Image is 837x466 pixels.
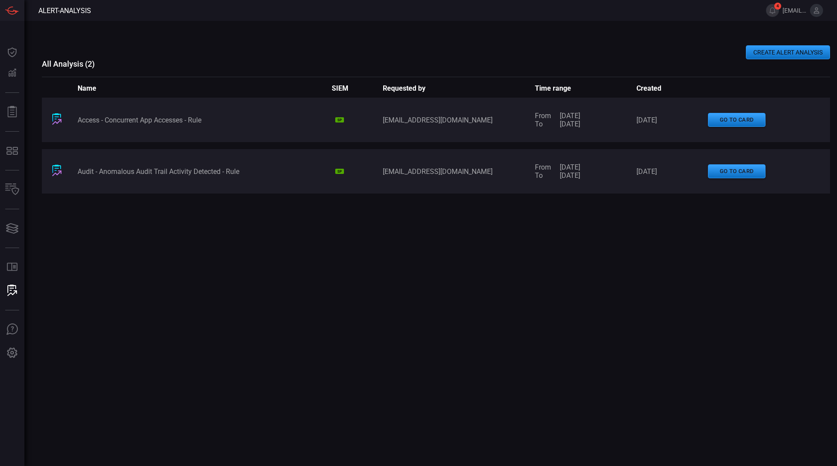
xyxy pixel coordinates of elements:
[708,113,766,127] button: go to card
[636,84,708,92] span: Created
[560,112,580,120] span: [DATE]
[2,343,23,364] button: Preferences
[78,116,332,124] div: Access - Concurrent App Accesses - Rule
[2,42,23,63] button: Dashboard
[535,163,551,171] span: From
[560,163,580,171] span: [DATE]
[2,257,23,278] button: Rule Catalog
[383,167,535,176] span: [EMAIL_ADDRESS][DOMAIN_NAME]
[560,171,580,180] span: [DATE]
[783,7,806,14] span: [EMAIL_ADDRESS][DOMAIN_NAME]
[636,167,708,176] span: [DATE]
[335,169,344,174] div: SP
[535,120,551,128] span: To
[383,116,535,124] span: [EMAIL_ADDRESS][DOMAIN_NAME]
[38,7,91,15] span: Alert-analysis
[746,45,830,59] button: CREATE ALERT ANALYSIS
[78,167,332,176] div: Audit - Anomalous Audit Trail Activity Detected - Rule
[42,59,830,68] h3: All Analysis ( 2 )
[2,319,23,340] button: Ask Us A Question
[78,84,332,92] span: Name
[335,117,344,122] div: SP
[383,84,535,92] span: Requested by
[535,84,636,92] span: Time range
[2,63,23,84] button: Detections
[2,140,23,161] button: MITRE - Detection Posture
[766,4,779,17] button: 4
[2,218,23,239] button: Cards
[535,171,551,180] span: To
[2,179,23,200] button: Inventory
[636,116,708,124] span: [DATE]
[332,84,383,92] span: SIEM
[535,112,551,120] span: From
[774,3,781,10] span: 4
[2,280,23,301] button: ALERT ANALYSIS
[708,164,766,179] button: go to card
[2,102,23,122] button: Reports
[560,120,580,128] span: [DATE]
